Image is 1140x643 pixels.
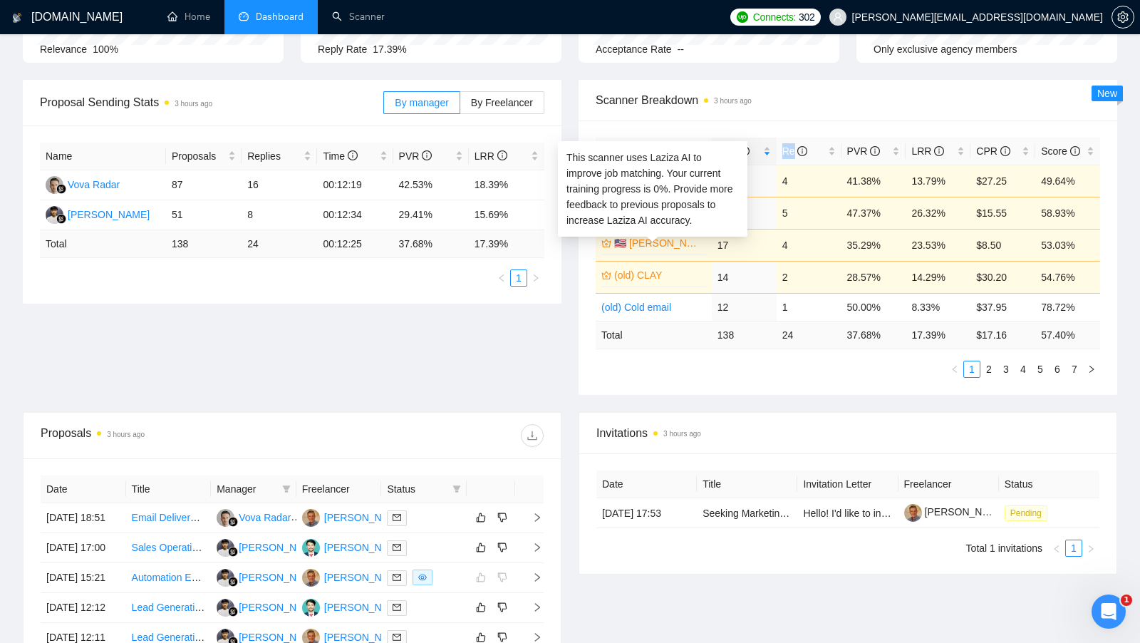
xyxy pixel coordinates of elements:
a: 1 [964,361,980,377]
span: LRR [475,150,507,162]
a: Lead Generation Automation Specialist | Clay, AI & Sales Funnel Optimization [132,632,475,643]
img: IM [302,509,320,527]
th: Title [697,470,797,498]
span: -- [678,43,684,55]
span: like [476,512,486,523]
span: right [1087,365,1096,374]
span: dislike [497,632,507,643]
span: Reply Rate [318,43,367,55]
span: right [521,602,542,612]
span: like [476,632,486,643]
td: 29.41% [393,200,469,230]
a: Pending [1005,507,1053,518]
span: Time [323,150,357,162]
img: upwork-logo.png [737,11,748,23]
span: user [833,12,843,22]
span: By Freelancer [471,97,533,108]
td: 24 [242,230,317,258]
span: Replies [247,148,301,164]
span: filter [452,485,461,493]
th: Date [596,470,697,498]
li: 1 [510,269,527,287]
a: IM[PERSON_NAME] [302,631,406,642]
td: 58.93% [1035,197,1100,229]
td: $30.20 [970,261,1035,293]
a: IM[PERSON_NAME] [302,571,406,582]
li: 6 [1049,361,1066,378]
span: left [497,274,506,282]
td: [DATE] 18:51 [41,503,126,533]
div: Proposals [41,424,292,447]
td: 47.37% [841,197,906,229]
td: $37.95 [970,293,1035,321]
td: 87 [166,170,242,200]
a: VRVova Radar [46,178,120,190]
td: 8 [242,200,317,230]
a: RT[PERSON_NAME] [217,571,321,582]
button: like [472,509,489,526]
td: 17.39 % [906,321,970,349]
a: VRVova Radar [217,511,291,523]
span: info-circle [497,150,507,160]
li: Previous Page [946,361,963,378]
a: searchScanner [332,11,385,23]
th: Status [999,470,1099,498]
a: 1 [1066,540,1082,556]
span: right [521,572,542,582]
th: Date [41,475,126,503]
span: 17.39% [373,43,406,55]
li: 2 [980,361,997,378]
td: 138 [166,230,242,258]
a: MS[PERSON_NAME] [302,601,406,612]
button: left [1048,540,1065,557]
td: 138 [712,321,777,349]
span: info-circle [870,146,880,156]
td: 28.57% [841,261,906,293]
a: RT[PERSON_NAME] [217,631,321,642]
span: 1 [1121,595,1132,606]
button: download [521,424,544,447]
span: filter [695,140,709,162]
td: 2 [777,261,841,293]
img: IM [302,569,320,587]
span: Re [782,145,808,157]
td: $8.50 [970,229,1035,261]
span: LRR [911,145,944,157]
img: c1cg8UpLHf-UlWaObmzqfpQt24Xa_1Qu10C60FTMoMCyHQd4Wb8jLW7n6ET5gBWZPC [904,504,922,522]
span: dislike [497,542,507,553]
td: 12 [712,293,777,321]
a: Email Deliverability Expert [132,512,248,523]
span: info-circle [797,146,807,156]
span: Proposal Sending Stats [40,93,383,111]
li: 1 [963,361,980,378]
iframe: Intercom live chat [1092,595,1126,629]
span: filter [450,478,464,500]
span: Pending [1005,505,1047,521]
span: Connects: [753,9,796,25]
div: Vova Radar [239,510,291,525]
span: like [476,602,486,613]
td: 15.69% [469,200,544,230]
li: 3 [997,361,1015,378]
a: 3 [998,361,1014,377]
a: [PERSON_NAME] [904,506,1007,518]
td: $27.25 [970,165,1035,197]
td: 17.39 % [469,230,544,258]
td: 00:12:34 [317,200,393,230]
span: Dashboard [256,11,304,23]
span: PVR [847,145,881,157]
span: PVR [399,150,432,162]
th: Freelancer [898,470,999,498]
span: Relevance [40,43,87,55]
div: [PERSON_NAME] [239,570,321,585]
td: [DATE] 12:12 [41,593,126,623]
span: mail [393,573,401,582]
th: Invitation Letter [797,470,898,498]
button: right [527,269,544,287]
td: 57.40 % [1035,321,1100,349]
td: 78.72% [1035,293,1100,321]
span: dislike [497,512,507,523]
a: 🇺🇸 [PERSON_NAME] [GEOGRAPHIC_DATA] (D) [614,235,703,251]
li: 5 [1032,361,1049,378]
a: RT[PERSON_NAME] [46,208,150,220]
